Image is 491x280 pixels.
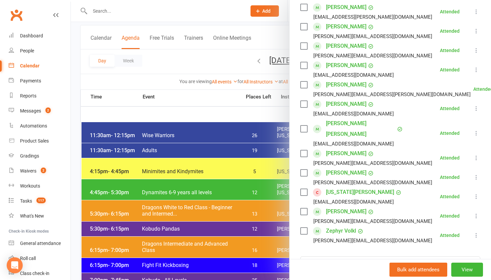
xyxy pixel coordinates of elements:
a: People [9,43,70,58]
div: [PERSON_NAME][EMAIL_ADDRESS][DOMAIN_NAME] [313,32,432,41]
a: General attendance kiosk mode [9,236,70,251]
div: [PERSON_NAME][EMAIL_ADDRESS][DOMAIN_NAME] [313,178,432,187]
div: Attended [440,67,460,72]
div: Calendar [20,63,39,68]
div: Gradings [20,153,39,159]
div: Payments [20,78,41,83]
a: What's New [9,209,70,224]
div: Attended [440,194,460,199]
div: [EMAIL_ADDRESS][DOMAIN_NAME] [313,109,394,118]
div: [EMAIL_ADDRESS][DOMAIN_NAME] [313,139,394,148]
a: Dashboard [9,28,70,43]
input: Search to add attendees [300,256,480,270]
div: Open Intercom Messenger [7,257,23,273]
a: [PERSON_NAME] [326,99,366,109]
a: [PERSON_NAME] [326,206,366,217]
div: Attended [440,156,460,160]
a: [PERSON_NAME] [326,41,366,51]
a: [PERSON_NAME] [PERSON_NAME] [326,118,395,139]
a: [PERSON_NAME] [326,168,366,178]
div: Dashboard [20,33,43,38]
a: Workouts [9,179,70,194]
div: [EMAIL_ADDRESS][PERSON_NAME][DOMAIN_NAME] [313,13,432,21]
button: Bulk add attendees [389,263,447,277]
div: Attended [440,29,460,33]
a: [PERSON_NAME] [326,2,366,13]
div: What's New [20,213,44,219]
button: View [451,263,483,277]
div: Waivers [20,168,36,174]
a: Automations [9,118,70,133]
div: Class check-in [20,271,49,276]
a: Calendar [9,58,70,73]
span: 2 [45,107,51,113]
a: Messages 2 [9,103,70,118]
span: 117 [36,198,46,203]
a: Product Sales [9,133,70,149]
a: Waivers 2 [9,164,70,179]
a: [US_STATE][PERSON_NAME] [326,187,394,198]
a: [PERSON_NAME] [326,79,366,90]
div: [PERSON_NAME][EMAIL_ADDRESS][DOMAIN_NAME] [313,217,432,226]
a: Roll call [9,251,70,266]
div: Reports [20,93,36,98]
div: Roll call [20,256,36,261]
a: Reports [9,88,70,103]
div: Attended [440,48,460,53]
div: [PERSON_NAME][EMAIL_ADDRESS][DOMAIN_NAME] [313,236,432,245]
a: Clubworx [8,7,25,23]
div: General attendance [20,241,61,246]
a: [PERSON_NAME] [326,60,366,71]
div: [EMAIL_ADDRESS][DOMAIN_NAME] [313,198,394,206]
a: [PERSON_NAME] [326,21,366,32]
a: Tasks 117 [9,194,70,209]
div: Attended [440,9,460,14]
div: Attended [440,214,460,218]
div: [PERSON_NAME][EMAIL_ADDRESS][DOMAIN_NAME] [313,51,432,60]
div: Attended [440,106,460,111]
div: Workouts [20,183,40,189]
div: Automations [20,123,47,128]
div: [PERSON_NAME][EMAIL_ADDRESS][DOMAIN_NAME] [313,159,432,168]
div: Product Sales [20,138,49,144]
a: [PERSON_NAME] [326,148,366,159]
div: [PERSON_NAME][EMAIL_ADDRESS][PERSON_NAME][DOMAIN_NAME] [313,90,471,99]
div: Messages [20,108,41,113]
div: Tasks [20,198,32,204]
a: Payments [9,73,70,88]
div: Attended [440,131,460,135]
div: [EMAIL_ADDRESS][DOMAIN_NAME] [313,71,394,79]
a: Zephyr Volkl [326,226,356,236]
span: 2 [41,168,46,173]
div: Attended [440,175,460,180]
a: Gradings [9,149,70,164]
div: People [20,48,34,53]
div: Attended [440,233,460,238]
